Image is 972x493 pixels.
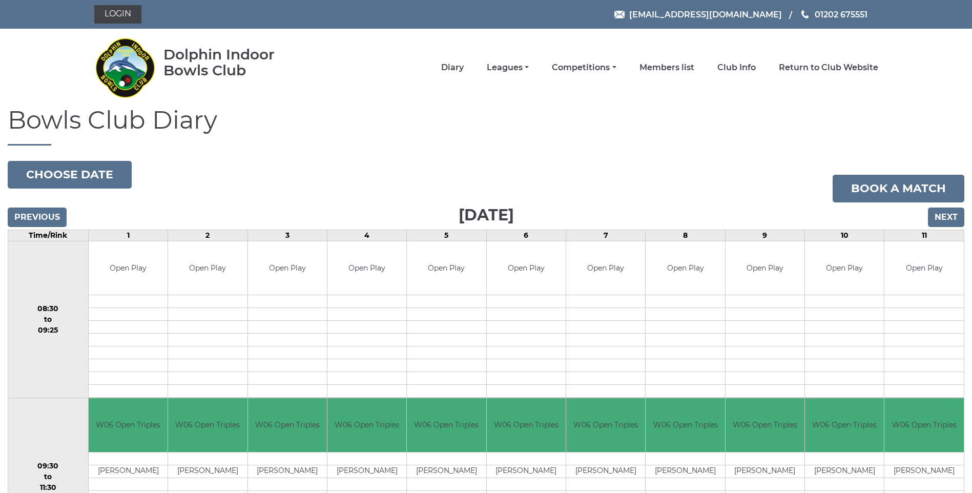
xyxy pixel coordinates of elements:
td: 7 [566,230,646,241]
td: [PERSON_NAME] [646,465,725,478]
td: Open Play [248,241,327,295]
button: Choose date [8,161,132,189]
td: W06 Open Triples [407,398,486,452]
td: W06 Open Triples [646,398,725,452]
span: 01202 675551 [815,9,867,19]
div: Dolphin Indoor Bowls Club [163,47,307,78]
a: Phone us 01202 675551 [800,8,867,21]
img: Phone us [801,10,809,18]
a: Competitions [552,62,616,73]
span: [EMAIL_ADDRESS][DOMAIN_NAME] [629,9,782,19]
td: Open Play [646,241,725,295]
td: [PERSON_NAME] [566,465,645,478]
td: 4 [327,230,406,241]
td: [PERSON_NAME] [89,465,168,478]
td: Open Play [884,241,964,295]
td: Open Play [407,241,486,295]
td: Time/Rink [8,230,89,241]
input: Previous [8,208,67,227]
td: [PERSON_NAME] [805,465,884,478]
td: 10 [805,230,884,241]
td: [PERSON_NAME] [884,465,964,478]
a: Login [94,5,141,24]
td: [PERSON_NAME] [487,465,566,478]
td: 3 [247,230,327,241]
a: Return to Club Website [779,62,878,73]
td: Open Play [487,241,566,295]
td: [PERSON_NAME] [327,465,406,478]
td: Open Play [805,241,884,295]
td: Open Play [726,241,804,295]
td: Open Play [566,241,645,295]
td: W06 Open Triples [805,398,884,452]
a: Email [EMAIL_ADDRESS][DOMAIN_NAME] [614,8,782,21]
td: W06 Open Triples [327,398,406,452]
td: 5 [407,230,486,241]
td: W06 Open Triples [487,398,566,452]
td: W06 Open Triples [884,398,964,452]
td: [PERSON_NAME] [726,465,804,478]
td: [PERSON_NAME] [168,465,247,478]
a: Leagues [487,62,529,73]
img: Dolphin Indoor Bowls Club [94,32,156,104]
td: [PERSON_NAME] [407,465,486,478]
a: Club Info [717,62,756,73]
input: Next [928,208,964,227]
a: Diary [441,62,464,73]
td: 08:30 to 09:25 [8,241,89,398]
td: W06 Open Triples [726,398,804,452]
a: Members list [639,62,694,73]
img: Email [614,11,625,18]
td: W06 Open Triples [248,398,327,452]
td: 8 [646,230,725,241]
td: W06 Open Triples [168,398,247,452]
td: Open Play [168,241,247,295]
td: Open Play [327,241,406,295]
h1: Bowls Club Diary [8,107,964,146]
td: 6 [486,230,566,241]
td: W06 Open Triples [89,398,168,452]
td: Open Play [89,241,168,295]
td: W06 Open Triples [566,398,645,452]
a: Book a match [833,175,964,202]
td: 11 [884,230,964,241]
td: 9 [725,230,804,241]
td: [PERSON_NAME] [248,465,327,478]
td: 1 [88,230,168,241]
td: 2 [168,230,247,241]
